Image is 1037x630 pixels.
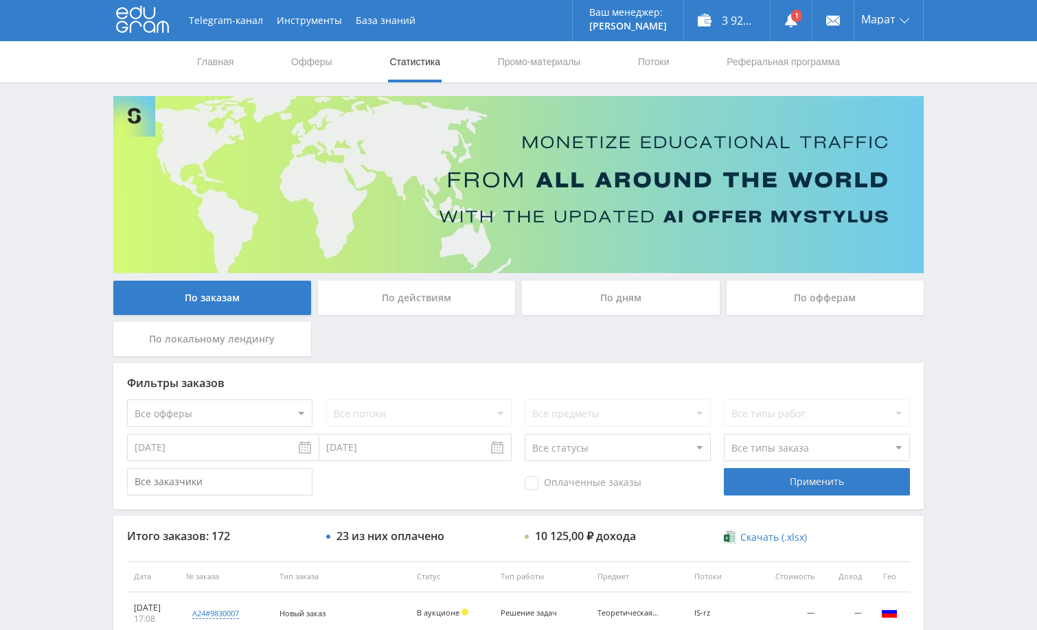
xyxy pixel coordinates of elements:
th: № заказа [179,561,273,592]
th: Доход [821,561,869,592]
span: Холд [461,609,468,616]
th: Статус [410,561,494,592]
span: Новый заказ [280,608,326,618]
a: Главная [196,41,235,82]
div: 10 125,00 ₽ дохода [535,530,636,542]
a: Реферальная программа [725,41,841,82]
div: a24#9830007 [192,608,239,619]
input: Все заказчики [127,468,312,495]
div: Фильтры заказов [127,377,910,389]
img: xlsx [724,530,736,544]
span: Марат [861,14,896,25]
div: 17:08 [134,614,172,625]
th: Потоки [687,561,753,592]
th: Тип работы [494,561,591,592]
div: По локальному лендингу [113,322,311,356]
img: Banner [113,96,924,273]
div: 23 из них оплачено [337,530,444,542]
a: Потоки [637,41,671,82]
a: Офферы [290,41,334,82]
th: Дата [127,561,179,592]
a: Скачать (.xlsx) [724,530,806,544]
p: [PERSON_NAME] [589,21,667,32]
div: Применить [724,468,909,495]
div: По офферам [727,281,924,315]
span: Оплаченные заказы [525,476,641,490]
div: По действиям [318,281,516,315]
th: Тип заказа [273,561,410,592]
span: Скачать (.xlsx) [740,532,807,543]
th: Гео [869,561,910,592]
div: По заказам [113,281,311,315]
th: Стоимость [753,561,821,592]
div: По дням [522,281,720,315]
img: rus.png [881,604,898,620]
span: В аукционе [417,607,459,618]
a: Статистика [388,41,442,82]
div: Теоретическая механика [597,609,659,618]
div: IS-rz [694,609,747,618]
p: Ваш менеджер: [589,7,667,18]
a: Промо-материалы [497,41,582,82]
div: Итого заказов: 172 [127,530,312,542]
th: Предмет [591,561,687,592]
div: [DATE] [134,603,172,614]
div: Решение задач [501,609,562,618]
